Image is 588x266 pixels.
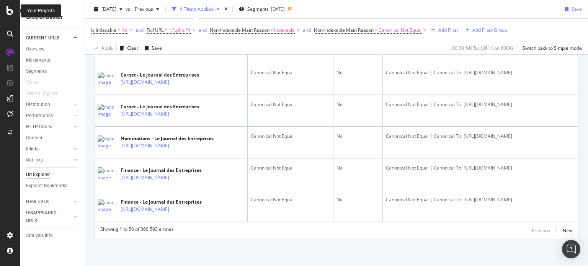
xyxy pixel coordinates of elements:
[386,101,575,108] div: Canonical Not Equal | Canonical To: [URL][DOMAIN_NAME]
[91,42,113,54] button: Apply
[563,227,573,234] div: Next
[271,27,273,33] span: ≠
[563,226,573,235] button: Next
[303,26,311,34] button: and
[98,104,117,117] img: main image
[136,26,144,34] button: and
[26,123,72,131] a: HTTP Codes
[26,112,72,120] a: Performance
[26,232,53,240] div: Analysis Info
[336,101,379,108] div: No
[438,27,459,33] div: Add Filter
[532,227,550,234] div: Previous
[121,72,199,78] div: Carnet - Le Journal des Entreprises
[100,226,174,235] div: Showing 1 to 50 of 360,593 entries
[152,45,162,51] div: Save
[121,110,169,118] a: [URL][DOMAIN_NAME]
[523,45,582,51] div: Switch back to Simple mode
[121,174,169,181] a: [URL][DOMAIN_NAME]
[26,101,50,109] div: Distribution
[26,171,79,179] a: Url Explorer
[26,101,72,109] a: Distribution
[251,69,330,76] div: Canonical Not Equal
[26,45,79,53] a: Overview
[462,26,507,35] button: Add Filter Group
[199,26,207,34] button: and
[27,8,55,14] div: Your Projects
[98,135,117,149] img: main image
[379,25,421,36] span: Canonical Not Equal
[428,26,459,35] button: Add Filter
[98,167,117,181] img: main image
[314,27,374,33] span: Non-Indexable Main Reason
[26,156,43,164] div: Outlinks
[562,240,580,258] div: Open Intercom Messenger
[180,6,214,12] div: 4 Filters Applied
[132,6,153,12] span: Previous
[147,27,163,33] span: Full URL
[452,45,513,51] div: 60.09 % URLs ( 361K on 600K )
[26,90,65,98] a: Search Engines
[236,3,288,15] button: Segments[DATE]
[26,67,47,75] div: Segments
[26,45,44,53] div: Overview
[251,165,330,171] div: Canonical Not Equal
[26,123,52,131] div: HTTP Codes
[26,182,67,190] div: Explorer Bookmarks
[121,199,202,206] div: Finance - Le Journal des Entreprises
[142,42,162,54] button: Save
[121,206,169,213] a: [URL][DOMAIN_NAME]
[132,3,162,15] button: Previous
[121,135,214,142] div: Nominations - Le Journal des Entreprises
[26,156,72,164] a: Outlinks
[271,6,285,12] div: [DATE]
[101,6,116,12] span: 2025 Jun. 2nd
[26,56,79,64] a: Movements
[210,27,269,33] span: Non-Indexable Main Reason
[26,78,45,86] a: Visits
[121,78,169,86] a: [URL][DOMAIN_NAME]
[26,182,79,190] a: Explorer Bookmarks
[121,167,202,174] div: Finance - Le Journal des Entreprises
[251,196,330,203] div: Canonical Not Equal
[165,27,167,33] span: ≠
[26,209,72,225] a: DISAPPEARED URLS
[303,27,311,33] div: and
[26,134,42,142] div: Content
[126,6,132,12] span: vs
[26,112,53,120] div: Performance
[168,25,191,36] span: ^.*.php.*$
[101,45,113,51] div: Apply
[26,78,38,86] div: Visits
[223,5,229,13] div: times
[562,3,582,15] button: Save
[26,34,59,42] div: CURRENT URLS
[26,90,58,98] div: Search Engines
[274,25,295,36] span: Indexable
[26,198,49,206] div: NEW URLS
[519,42,582,54] button: Switch back to Simple mode
[117,42,139,54] button: Clear
[386,69,575,76] div: Canonical Not Equal | Canonical To: [URL][DOMAIN_NAME]
[251,133,330,140] div: Canonical Not Equal
[336,165,379,171] div: No
[136,27,144,33] div: and
[26,67,79,75] a: Segments
[98,199,117,213] img: main image
[26,232,79,240] a: Analysis Info
[26,171,50,179] div: Url Explorer
[26,145,72,153] a: Inlinks
[121,25,127,36] span: No
[336,196,379,203] div: No
[169,3,223,15] button: 4 Filters Applied
[375,27,377,33] span: =
[532,226,550,235] button: Previous
[26,198,72,206] a: NEW URLS
[26,56,50,64] div: Movements
[386,133,575,140] div: Canonical Not Equal | Canonical To: [URL][DOMAIN_NAME]
[572,6,582,12] div: Save
[121,142,169,150] a: [URL][DOMAIN_NAME]
[336,69,379,76] div: No
[472,27,507,33] div: Add Filter Group
[98,72,117,86] img: main image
